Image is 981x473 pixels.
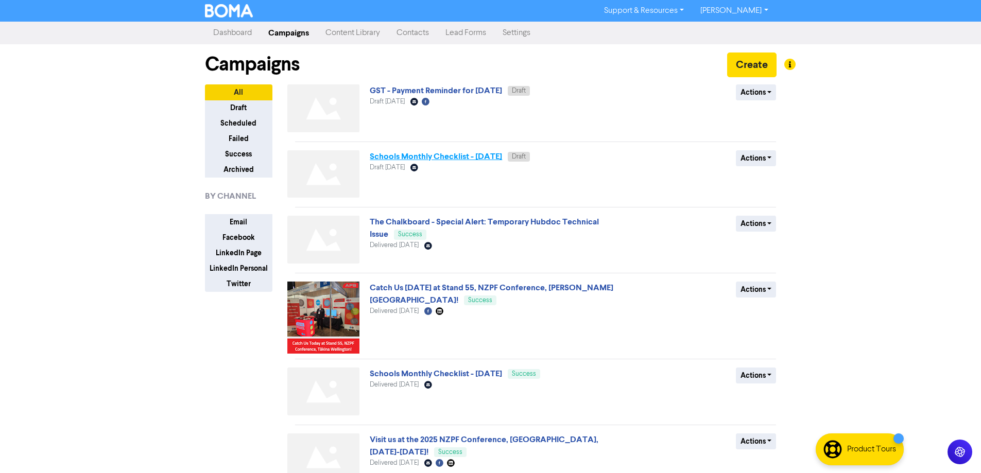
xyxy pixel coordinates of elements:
span: Draft [DATE] [370,164,405,171]
img: Not found [287,150,359,198]
button: Actions [736,84,777,100]
a: Schools Monthly Checklist - [DATE] [370,151,502,162]
button: Archived [205,162,272,178]
button: Actions [736,216,777,232]
button: All [205,84,272,100]
a: Schools Monthly Checklist - [DATE] [370,369,502,379]
a: Content Library [317,23,388,43]
button: Create [727,52,777,77]
a: Lead Forms [437,23,494,43]
img: Not found [287,84,359,132]
h1: Campaigns [205,52,300,76]
span: Success [512,371,536,377]
button: Scheduled [205,115,272,131]
a: Support & Resources [596,3,692,19]
img: Not found [287,367,359,415]
button: Failed [205,131,272,147]
button: Draft [205,100,272,116]
button: Twitter [205,276,272,292]
span: Draft [512,87,526,94]
button: LinkedIn Personal [205,260,272,276]
button: LinkedIn Page [205,245,272,261]
button: Facebook [205,230,272,246]
a: Dashboard [205,23,260,43]
span: Draft [512,153,526,160]
a: Campaigns [260,23,317,43]
a: Catch Us [DATE] at Stand 55, NZPF Conference, [PERSON_NAME][GEOGRAPHIC_DATA]! [370,283,613,305]
a: GST - Payment Reminder for [DATE] [370,85,502,96]
img: BOMA Logo [205,4,253,17]
span: Delivered [DATE] [370,242,419,249]
a: Visit us at the 2025 NZPF Conference, [GEOGRAPHIC_DATA], [DATE]-[DATE]! [370,434,598,457]
button: Actions [736,282,777,297]
span: Success [468,297,492,304]
a: [PERSON_NAME] [692,3,776,19]
a: The Chalkboard - Special Alert: Temporary Hubdoc Technical Issue [370,217,599,239]
img: image_1757286909682.png [287,282,359,354]
a: Settings [494,23,539,43]
span: Success [398,231,422,238]
button: Actions [736,150,777,166]
button: Actions [736,367,777,383]
span: BY CHANNEL [205,190,256,202]
span: Delivered [DATE] [370,381,419,388]
img: Not found [287,216,359,264]
button: Success [205,146,272,162]
a: Contacts [388,23,437,43]
button: Email [205,214,272,230]
span: Delivered [DATE] [370,460,419,466]
button: Actions [736,433,777,449]
span: Delivered [DATE] [370,308,419,314]
iframe: Chat Widget [930,424,981,473]
span: Success [438,449,462,456]
span: Draft [DATE] [370,98,405,105]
